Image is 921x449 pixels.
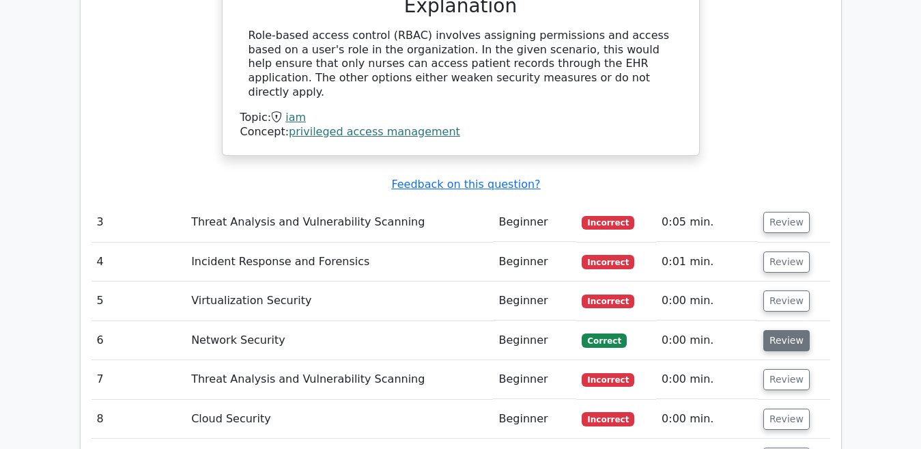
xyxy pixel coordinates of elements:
[656,203,758,242] td: 0:05 min.
[493,321,576,360] td: Beginner
[656,243,758,282] td: 0:01 min.
[186,243,493,282] td: Incident Response and Forensics
[582,412,634,426] span: Incorrect
[186,203,493,242] td: Threat Analysis and Vulnerability Scanning
[582,334,626,347] span: Correct
[763,369,810,390] button: Review
[763,330,810,351] button: Review
[289,125,460,138] a: privileged access management
[91,400,186,439] td: 8
[763,290,810,312] button: Review
[186,321,493,360] td: Network Security
[582,255,634,269] span: Incorrect
[493,282,576,321] td: Beginner
[763,251,810,273] button: Review
[493,203,576,242] td: Beginner
[763,212,810,233] button: Review
[493,400,576,439] td: Beginner
[249,29,673,100] div: Role-based access control (RBAC) involves assigning permissions and access based on a user's role...
[186,400,493,439] td: Cloud Security
[763,409,810,430] button: Review
[656,360,758,399] td: 0:00 min.
[91,321,186,360] td: 6
[391,178,540,191] a: Feedback on this question?
[91,360,186,399] td: 7
[493,243,576,282] td: Beginner
[582,373,634,387] span: Incorrect
[240,125,681,139] div: Concept:
[582,216,634,230] span: Incorrect
[656,400,758,439] td: 0:00 min.
[186,360,493,399] td: Threat Analysis and Vulnerability Scanning
[656,282,758,321] td: 0:00 min.
[582,295,634,308] span: Incorrect
[285,111,306,124] a: iam
[91,203,186,242] td: 3
[91,243,186,282] td: 4
[91,282,186,321] td: 5
[186,282,493,321] td: Virtualization Security
[656,321,758,360] td: 0:00 min.
[240,111,681,125] div: Topic:
[493,360,576,399] td: Beginner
